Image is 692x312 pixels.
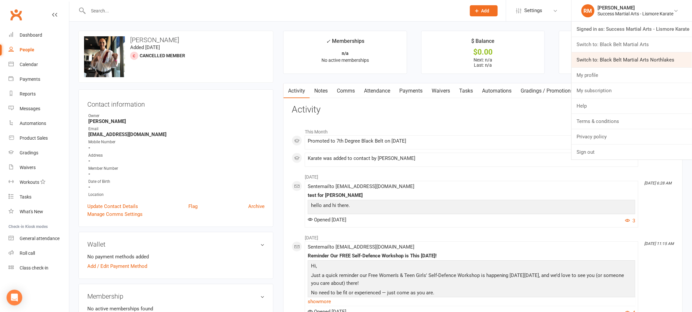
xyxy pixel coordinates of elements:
strong: - [88,145,265,151]
input: Search... [86,6,462,15]
div: [PERSON_NAME] [598,5,674,11]
a: Manage Comms Settings [87,210,143,218]
div: Reminder Our FREE Self-Defence Workshop is This [DATE]! [308,253,635,259]
i: [DATE] 6:28 AM [645,181,672,185]
h3: Membership [87,293,265,300]
a: Comms [332,83,359,98]
a: Archive [248,202,265,210]
h3: Wallet [87,241,265,248]
span: No active memberships [321,58,369,63]
a: Terms & conditions [572,114,692,129]
div: RM [581,4,595,17]
a: Notes [310,83,332,98]
div: Date of Birth [88,179,265,185]
div: Roll call [20,251,35,256]
div: Mobile Number [88,139,265,145]
strong: [PERSON_NAME] [88,118,265,124]
div: Address [88,152,265,159]
a: Activity [284,83,310,98]
p: Just a quick reminder our Free Women’s & Teen Girls' Self-Defence Workshop is happening [DATE][DA... [309,271,634,289]
div: Tasks [20,194,31,199]
li: [DATE] [292,170,674,181]
a: Clubworx [8,7,24,23]
strong: [EMAIL_ADDRESS][DOMAIN_NAME] [88,131,265,137]
a: Sign out [572,145,692,160]
div: People [20,47,34,52]
h3: [PERSON_NAME] [84,36,268,43]
div: test for [PERSON_NAME] [308,193,635,198]
a: Attendance [359,83,395,98]
span: Opened [DATE] [308,217,346,223]
a: Automations [477,83,516,98]
div: Karate was added to contact by [PERSON_NAME] [308,156,635,161]
a: Payments [9,72,69,87]
div: Open Intercom Messenger [7,290,22,305]
a: Signed in as: Success Martial Arts - Lismore Karate [572,22,692,37]
div: General attendance [20,236,60,241]
span: Add [481,8,490,13]
span: Sent email to [EMAIL_ADDRESS][DOMAIN_NAME] [308,244,414,250]
div: Dashboard [20,32,42,38]
button: Add [470,5,498,16]
p: Hi, [309,262,634,271]
a: Class kiosk mode [9,261,69,275]
strong: - [88,184,265,190]
a: Flag [188,202,198,210]
a: Tasks [455,83,477,98]
div: Calendar [20,62,38,67]
div: $ Balance [471,37,494,49]
a: Dashboard [9,28,69,43]
div: Workouts [20,180,39,185]
a: show more [308,297,635,306]
div: Gradings [20,150,38,155]
a: General attendance kiosk mode [9,231,69,246]
strong: - [88,171,265,177]
a: Messages [9,101,69,116]
p: Next: n/a Last: n/a [427,57,539,68]
li: No payment methods added [87,253,265,261]
a: Calendar [9,57,69,72]
a: Help [572,98,692,113]
a: Gradings [9,146,69,160]
li: This Month [292,125,674,135]
button: 3 [625,217,635,225]
img: image1755132689.png [84,36,125,77]
div: What's New [20,209,43,214]
p: No need to be fit or experienced — just come as you are. [309,289,634,298]
div: Success Martial Arts - Lismore Karate [598,11,674,17]
div: Memberships [326,37,364,49]
a: Tasks [9,190,69,204]
a: My profile [572,68,692,83]
a: People [9,43,69,57]
div: Automations [20,121,46,126]
a: Switch to: Black Belt Martial Arts [572,37,692,52]
a: Payments [395,83,427,98]
i: ✓ [326,38,330,44]
div: Never [565,49,677,56]
div: Location [88,192,265,198]
span: Cancelled member [140,53,185,58]
a: Automations [9,116,69,131]
h3: Contact information [87,98,265,108]
a: What's New [9,204,69,219]
div: Member Number [88,165,265,172]
div: Payments [20,77,40,82]
li: [DATE] [292,231,674,241]
i: [DATE] 11:15 AM [645,241,674,246]
a: Waivers [427,83,455,98]
span: Settings [525,3,543,18]
div: Product Sales [20,135,48,141]
a: Product Sales [9,131,69,146]
div: $0.00 [427,49,539,56]
h3: Activity [292,105,674,115]
strong: - [88,158,265,164]
a: My subscription [572,83,692,98]
a: Roll call [9,246,69,261]
div: Email [88,126,265,132]
span: Sent email to [EMAIL_ADDRESS][DOMAIN_NAME] [308,183,414,189]
a: Privacy policy [572,129,692,144]
p: hello and hi there. [309,201,634,211]
div: Reports [20,91,36,96]
a: Reports [9,87,69,101]
a: Add / Edit Payment Method [87,262,147,270]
